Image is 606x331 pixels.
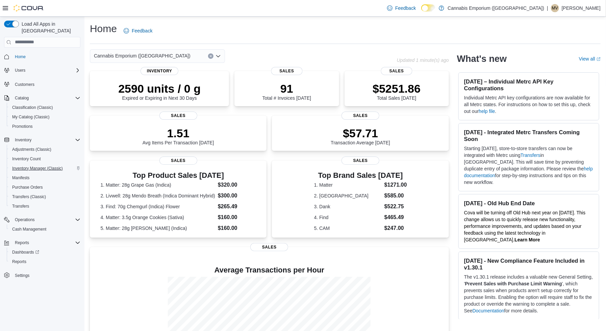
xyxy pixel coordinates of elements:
a: Inventory Manager (Classic) [9,164,66,172]
span: Cash Management [12,227,46,232]
span: Transfers [12,204,29,209]
span: Classification (Classic) [12,105,53,110]
span: Sales [250,243,288,251]
button: Catalog [1,93,83,103]
button: Reports [1,238,83,247]
button: Inventory Count [7,154,83,164]
div: Michael Valentin [551,4,559,12]
dd: $300.00 [218,192,256,200]
dd: $265.49 [218,203,256,211]
dt: 4. Matter: 3.5g Orange Cookies (Sativa) [101,214,215,221]
button: Promotions [7,122,83,131]
span: Users [12,66,80,74]
span: Customers [15,82,34,87]
h3: [DATE] - Old Hub End Date [464,200,594,207]
button: Clear input [208,53,213,59]
span: Reports [9,258,80,266]
h3: [DATE] - Integrated Metrc Transfers Coming Soon [464,129,594,142]
span: Operations [15,217,35,222]
span: Transfers (Classic) [9,193,80,201]
p: $57.71 [331,126,390,140]
p: Starting [DATE], store-to-store transfers can now be integrated with Metrc using in [GEOGRAPHIC_D... [464,145,594,186]
button: Transfers [7,202,83,211]
span: Transfers [9,202,80,210]
span: Settings [15,273,29,278]
a: Settings [12,271,32,280]
button: Users [1,66,83,75]
dt: 5. CAM [314,225,382,232]
div: Transaction Average [DATE] [331,126,390,145]
span: Settings [12,271,80,280]
dd: $585.00 [384,192,407,200]
a: Feedback [384,1,419,15]
dd: $320.00 [218,181,256,189]
a: Customers [12,80,37,89]
span: Operations [12,216,80,224]
dt: 2. Livwell: 28g Mendo Breath (Indica Dominant Hybrid) [101,192,215,199]
dd: $247.00 [384,224,407,232]
p: $5251.86 [373,82,421,95]
span: Adjustments (Classic) [12,147,51,152]
button: Cash Management [7,224,83,234]
h1: Home [90,22,117,36]
h2: What's new [457,53,507,64]
p: | [547,4,548,12]
button: Users [12,66,28,74]
h4: Average Transactions per Hour [95,266,444,274]
a: Adjustments (Classic) [9,145,54,153]
span: Feedback [132,27,152,34]
span: Dark Mode [421,11,422,12]
button: Customers [1,79,83,89]
dd: $160.00 [218,224,256,232]
span: Dashboards [9,248,80,256]
dt: 3. Find: 70g Chemgurl (Indica) Flower [101,203,215,210]
button: Operations [1,215,83,224]
a: Dashboards [9,248,42,256]
span: Inventory Count [12,156,41,162]
dd: $465.49 [384,213,407,221]
p: 91 [262,82,311,95]
button: Reports [12,239,32,247]
a: Manifests [9,174,32,182]
div: Expired or Expiring in Next 30 Days [118,82,201,101]
a: Inventory Count [9,155,44,163]
span: Catalog [15,95,29,101]
span: Reports [15,240,29,245]
a: help documentation [464,166,593,178]
dt: 1. Matter [314,182,382,188]
button: Catalog [12,94,31,102]
span: Inventory [12,136,80,144]
span: Home [12,52,80,61]
dt: 5. Matter: 28g [PERSON_NAME] (Indica) [101,225,215,232]
a: Documentation [473,308,504,313]
button: Inventory [1,135,83,145]
a: help file [479,109,495,114]
p: [PERSON_NAME] [562,4,601,12]
span: Manifests [12,175,29,181]
button: Operations [12,216,37,224]
dt: 2. [GEOGRAPHIC_DATA] [314,192,382,199]
span: Inventory [15,137,31,143]
input: Dark Mode [421,4,435,11]
dd: $160.00 [218,213,256,221]
button: Inventory Manager (Classic) [7,164,83,173]
button: Purchase Orders [7,183,83,192]
dd: $522.75 [384,203,407,211]
div: Total # Invoices [DATE] [262,82,311,101]
dd: $1271.00 [384,181,407,189]
a: Dashboards [7,247,83,257]
span: Cannabis Emporium ([GEOGRAPHIC_DATA]) [94,52,191,60]
span: Sales [342,112,379,120]
p: The v1.30.1 release includes a valuable new General Setting, ' ', which prevents sales when produ... [464,274,594,314]
a: Transfers (Classic) [9,193,49,201]
span: Promotions [9,122,80,131]
a: Classification (Classic) [9,103,56,112]
a: Reports [9,258,29,266]
dt: 4. Find [314,214,382,221]
span: Feedback [395,5,416,11]
button: Reports [7,257,83,266]
strong: Prevent Sales with Purchase Limit Warning [465,281,562,286]
a: Cash Management [9,225,49,233]
button: Inventory [12,136,34,144]
p: 1.51 [143,126,214,140]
